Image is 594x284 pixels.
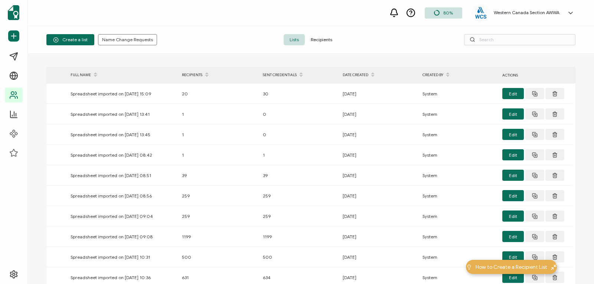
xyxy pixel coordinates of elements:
[178,171,259,180] div: 39
[259,273,339,282] div: 634
[339,89,419,98] div: [DATE]
[419,253,499,261] div: System
[464,34,575,45] input: Search
[98,34,157,45] button: Name Change Requests
[475,7,486,19] img: eb0530a7-dc53-4dd2-968c-61d1fd0a03d4.png
[259,212,339,221] div: 259
[339,69,419,81] div: DATE CREATED
[502,129,524,140] button: Edit
[178,110,259,118] div: 1
[502,251,524,262] button: Edit
[443,10,453,16] span: 80%
[67,232,178,241] div: Spreadsheet imported on [DATE] 09:08
[339,212,419,221] div: [DATE]
[178,89,259,98] div: 20
[339,232,419,241] div: [DATE]
[178,151,259,159] div: 1
[67,192,178,200] div: Spreadsheet imported on [DATE] 08:56
[419,192,499,200] div: System
[67,110,178,118] div: Spreadsheet imported on [DATE] 13:41
[339,253,419,261] div: [DATE]
[53,37,88,43] span: Create a list
[178,192,259,200] div: 259
[46,34,94,45] button: Create a list
[178,212,259,221] div: 259
[419,110,499,118] div: System
[494,10,559,15] h5: Western Canada Section AWWA
[178,232,259,241] div: 1199
[419,232,499,241] div: System
[67,253,178,261] div: Spreadsheet imported on [DATE] 10:31
[419,130,499,139] div: System
[502,170,524,181] button: Edit
[419,212,499,221] div: System
[502,88,524,99] button: Edit
[339,151,419,159] div: [DATE]
[259,110,339,118] div: 0
[259,253,339,261] div: 500
[305,34,338,45] span: Recipients
[419,171,499,180] div: System
[551,264,557,270] img: minimize-icon.svg
[67,151,178,159] div: Spreadsheet imported on [DATE] 08:42
[178,253,259,261] div: 500
[339,130,419,139] div: [DATE]
[67,212,178,221] div: Spreadsheet imported on [DATE] 09:04
[259,130,339,139] div: 0
[419,89,499,98] div: System
[419,151,499,159] div: System
[259,151,339,159] div: 1
[419,69,499,81] div: CREATED BY
[339,110,419,118] div: [DATE]
[339,171,419,180] div: [DATE]
[502,210,524,222] button: Edit
[178,273,259,282] div: 631
[339,273,419,282] div: [DATE]
[259,89,339,98] div: 30
[67,273,178,282] div: Spreadsheet imported on [DATE] 10:36
[178,69,259,81] div: RECIPIENTS
[178,130,259,139] div: 1
[502,108,524,120] button: Edit
[502,149,524,160] button: Edit
[259,171,339,180] div: 39
[67,89,178,98] div: Spreadsheet imported on [DATE] 15:09
[8,5,19,20] img: sertifier-logomark-colored.svg
[67,69,178,81] div: FULL NAME
[419,273,499,282] div: System
[476,263,547,271] span: How to Create a Recipient List
[102,37,153,42] span: Name Change Requests
[67,130,178,139] div: Spreadsheet imported on [DATE] 13:45
[284,34,305,45] span: Lists
[502,231,524,242] button: Edit
[259,192,339,200] div: 259
[259,69,339,81] div: SENT CREDENTIALS
[67,171,178,180] div: Spreadsheet imported on [DATE] 08:51
[502,272,524,283] button: Edit
[499,71,573,79] div: ACTIONS
[502,190,524,201] button: Edit
[259,232,339,241] div: 1199
[339,192,419,200] div: [DATE]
